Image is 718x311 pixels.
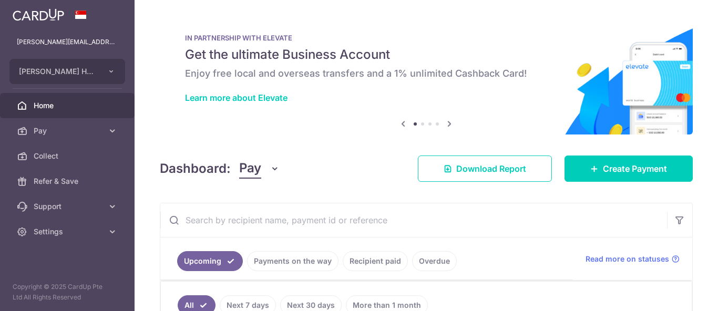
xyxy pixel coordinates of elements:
[456,162,526,175] span: Download Report
[586,254,669,264] span: Read more on statuses
[586,254,680,264] a: Read more on statuses
[565,155,693,182] a: Create Payment
[239,159,261,179] span: Pay
[34,176,103,186] span: Refer & Save
[412,251,457,271] a: Overdue
[34,126,103,136] span: Pay
[34,201,103,212] span: Support
[239,159,280,179] button: Pay
[160,17,693,134] img: Renovation banner
[247,251,339,271] a: Payments on the way
[34,151,103,161] span: Collect
[17,37,118,47] p: [PERSON_NAME][EMAIL_ADDRESS][DOMAIN_NAME]
[19,66,97,77] span: [PERSON_NAME] HOLDINGS PTE. LTD.
[418,155,552,182] a: Download Report
[185,34,668,42] p: IN PARTNERSHIP WITH ELEVATE
[9,59,125,84] button: [PERSON_NAME] HOLDINGS PTE. LTD.
[34,100,103,111] span: Home
[177,251,243,271] a: Upcoming
[185,46,668,63] h5: Get the ultimate Business Account
[185,92,288,103] a: Learn more about Elevate
[13,8,64,21] img: CardUp
[160,159,231,178] h4: Dashboard:
[160,203,667,237] input: Search by recipient name, payment id or reference
[34,226,103,237] span: Settings
[343,251,408,271] a: Recipient paid
[603,162,667,175] span: Create Payment
[185,67,668,80] h6: Enjoy free local and overseas transfers and a 1% unlimited Cashback Card!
